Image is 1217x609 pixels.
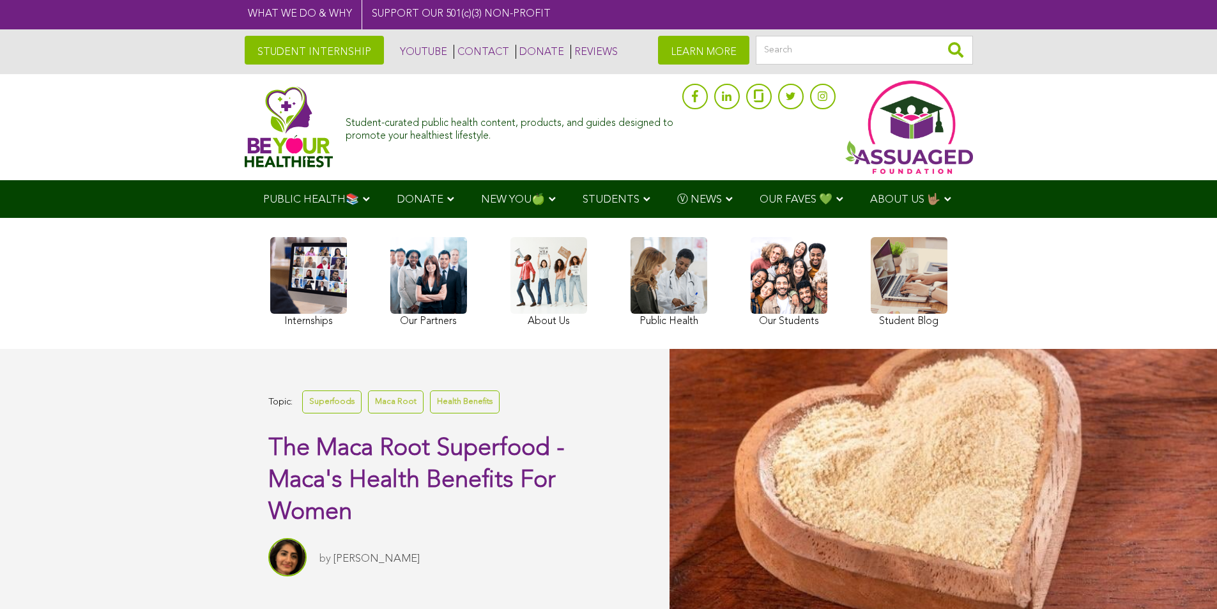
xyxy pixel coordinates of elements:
iframe: Chat Widget [1153,548,1217,609]
div: Student-curated public health content, products, and guides designed to promote your healthiest l... [346,111,675,142]
a: STUDENT INTERNSHIP [245,36,384,65]
a: YOUTUBE [397,45,447,59]
span: STUDENTS [583,194,639,205]
span: ABOUT US 🤟🏽 [870,194,940,205]
img: glassdoor [754,89,763,102]
span: PUBLIC HEALTH📚 [263,194,359,205]
div: Navigation Menu [245,180,973,218]
a: Superfoods [302,390,362,413]
a: Maca Root [368,390,424,413]
img: Assuaged [245,86,333,167]
a: DONATE [516,45,564,59]
span: The Maca Root Superfood - Maca's Health Benefits For Women [268,436,565,525]
a: LEARN MORE [658,36,749,65]
input: Search [756,36,973,65]
a: REVIEWS [570,45,618,59]
span: Ⓥ NEWS [677,194,722,205]
span: by [319,553,331,564]
img: Assuaged App [845,81,973,174]
img: Sitara Darvish [268,538,307,576]
span: NEW YOU🍏 [481,194,545,205]
a: Health Benefits [430,390,500,413]
span: OUR FAVES 💚 [760,194,832,205]
span: DONATE [397,194,443,205]
a: CONTACT [454,45,509,59]
span: Topic: [268,394,293,411]
a: [PERSON_NAME] [333,553,420,564]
